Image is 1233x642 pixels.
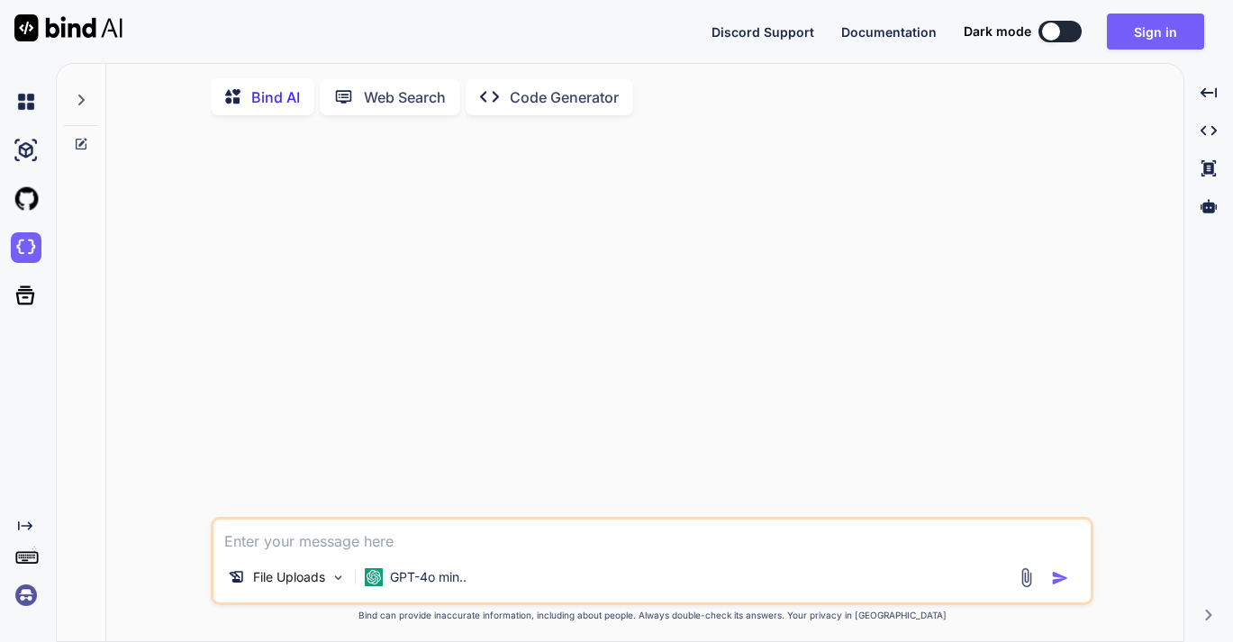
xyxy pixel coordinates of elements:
[11,580,41,610] img: signin
[510,86,619,108] p: Code Generator
[1016,567,1037,588] img: attachment
[14,14,122,41] img: Bind AI
[964,23,1031,41] span: Dark mode
[11,86,41,117] img: chat
[365,568,383,586] img: GPT-4o mini
[11,184,41,214] img: githubLight
[1051,569,1069,587] img: icon
[211,609,1093,622] p: Bind can provide inaccurate information, including about people. Always double-check its answers....
[11,135,41,166] img: ai-studio
[11,232,41,263] img: darkCloudIdeIcon
[364,86,446,108] p: Web Search
[841,23,937,41] button: Documentation
[1107,14,1204,50] button: Sign in
[712,24,814,40] span: Discord Support
[331,570,346,585] img: Pick Models
[253,568,325,586] p: File Uploads
[712,23,814,41] button: Discord Support
[251,86,300,108] p: Bind AI
[390,568,467,586] p: GPT-4o min..
[841,24,937,40] span: Documentation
